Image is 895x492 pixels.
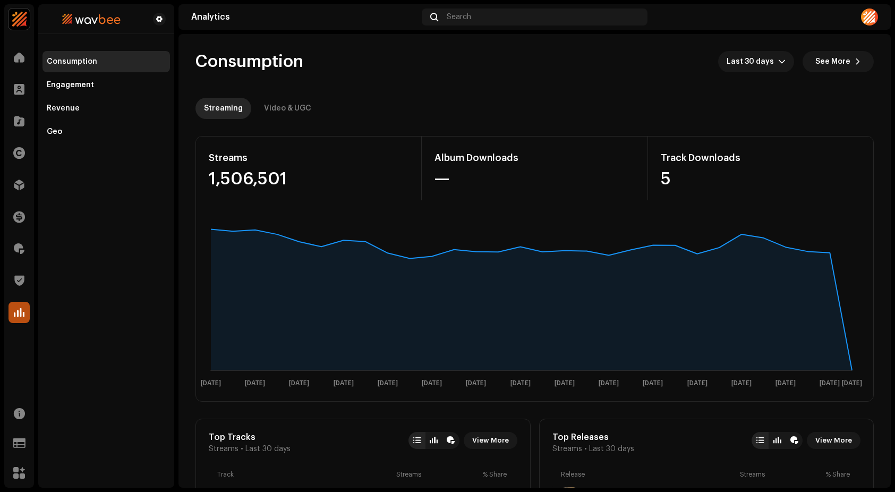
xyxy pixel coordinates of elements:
re-m-nav-item: Consumption [42,51,170,72]
div: Streams [209,149,408,166]
text: [DATE] [245,380,265,387]
text: [DATE] [643,380,663,387]
text: [DATE] [555,380,575,387]
span: View More [815,430,852,451]
img: edf75770-94a4-4c7b-81a4-750147990cad [8,9,30,30]
div: Consumption [47,57,97,66]
span: Consumption [195,51,303,72]
text: [DATE] [510,380,531,387]
span: See More [815,51,850,72]
span: View More [472,430,509,451]
re-m-nav-item: Engagement [42,74,170,96]
re-m-nav-item: Revenue [42,98,170,119]
img: 80b39ab6-6ad5-4674-8943-5cc4091564f4 [47,13,136,26]
img: 1048eac3-76b2-48ef-9337-23e6f26afba7 [861,9,878,26]
div: Streaming [204,98,243,119]
text: [DATE] [731,380,752,387]
span: Last 30 days [589,445,634,453]
div: % Share [482,470,509,479]
text: [DATE] [687,380,708,387]
text: [DATE] [201,380,221,387]
div: % Share [825,470,852,479]
div: Album Downloads [434,149,635,166]
div: 1,506,501 [209,171,408,188]
div: Revenue [47,104,80,113]
div: Top Tracks [209,432,291,443]
text: [DATE] [820,380,840,387]
text: [DATE] [334,380,354,387]
div: dropdown trigger [778,51,786,72]
text: [DATE] [466,380,486,387]
span: Last 30 days [727,51,778,72]
div: Analytics [191,13,417,21]
span: Streams [552,445,582,453]
div: Engagement [47,81,94,89]
button: See More [803,51,874,72]
span: • [584,445,587,453]
div: Track Downloads [661,149,860,166]
div: Streams [396,470,478,479]
div: Video & UGC [264,98,311,119]
text: [DATE] [289,380,309,387]
div: Geo [47,128,62,136]
div: Release [561,470,736,479]
text: [DATE] [378,380,398,387]
div: Top Releases [552,432,634,443]
span: Search [447,13,471,21]
re-m-nav-item: Geo [42,121,170,142]
button: View More [807,432,860,449]
span: Streams [209,445,238,453]
div: — [434,171,635,188]
text: [DATE] [422,380,442,387]
div: Streams [740,470,821,479]
div: 5 [661,171,860,188]
text: [DATE] [599,380,619,387]
text: [DATE] [842,380,862,387]
button: View More [464,432,517,449]
div: Track [217,470,392,479]
span: • [241,445,243,453]
text: [DATE] [775,380,796,387]
span: Last 30 days [245,445,291,453]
